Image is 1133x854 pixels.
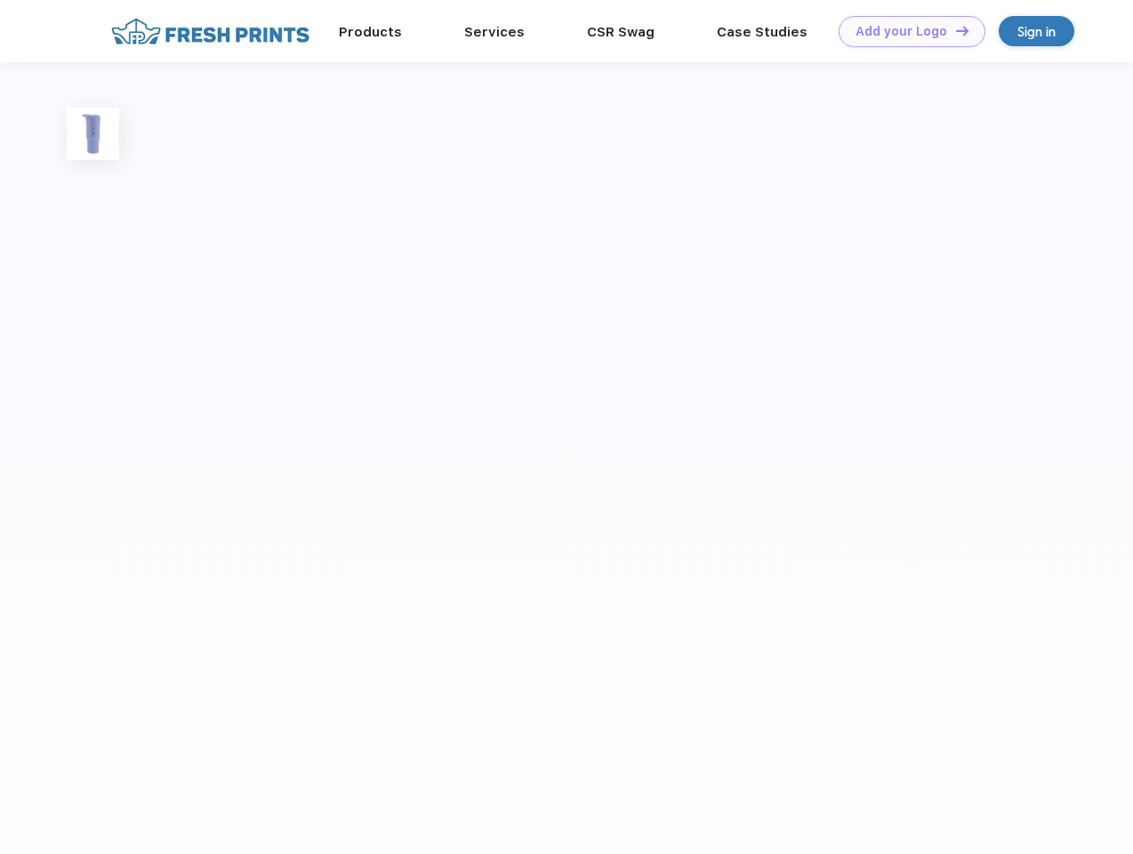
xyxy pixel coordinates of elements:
img: DT [956,26,968,36]
div: Add your Logo [856,24,947,39]
img: func=resize&h=100 [67,108,119,160]
img: fo%20logo%202.webp [106,16,315,47]
div: Sign in [1017,21,1056,42]
a: Products [339,24,402,40]
a: Sign in [999,16,1074,46]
